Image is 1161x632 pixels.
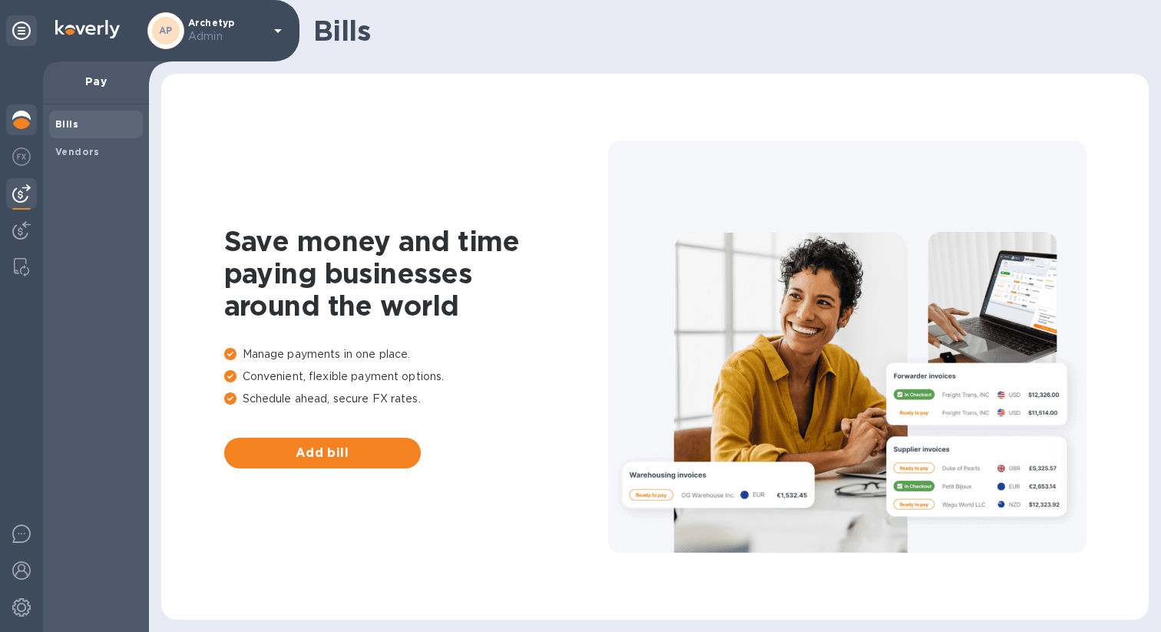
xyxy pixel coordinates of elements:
[188,18,265,45] p: Archetyp
[6,15,37,46] div: Unpin categories
[224,391,608,407] p: Schedule ahead, secure FX rates.
[55,74,137,89] p: Pay
[55,20,120,38] img: Logo
[159,25,173,36] b: AP
[224,346,608,362] p: Manage payments in one place.
[237,444,408,462] span: Add bill
[224,438,421,468] button: Add bill
[12,147,31,166] img: Foreign exchange
[55,118,78,130] b: Bills
[188,28,265,45] p: Admin
[55,146,100,157] b: Vendors
[313,15,1136,47] h1: Bills
[224,225,608,322] h1: Save money and time paying businesses around the world
[224,369,608,385] p: Convenient, flexible payment options.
